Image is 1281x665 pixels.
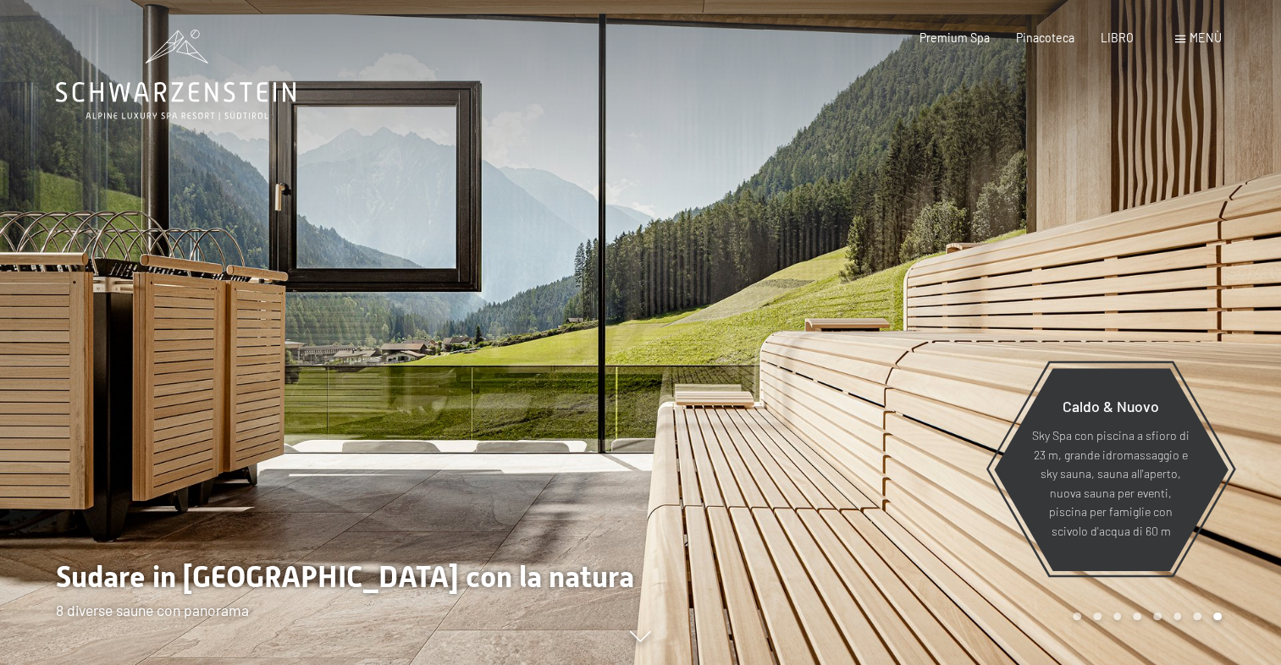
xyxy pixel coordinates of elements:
[1113,613,1122,621] div: Giostra Pagina 3
[1030,427,1191,541] p: Sky Spa con piscina a sfioro di 23 m, grande idromassaggio e sky sauna, sauna all'aperto, nuova s...
[1067,613,1221,621] div: Impaginazione a carosello
[1153,613,1162,621] div: Carosello Pagina 5
[1063,397,1159,415] span: Caldo & Nuovo
[1073,613,1081,621] div: Giostra Pagina 1
[992,367,1229,572] a: Caldo & Nuovo Sky Spa con piscina a sfioro di 23 m, grande idromassaggio e sky sauna, sauna all'a...
[1093,613,1102,621] div: Giostra Pagina 2
[1133,613,1141,621] div: Giostra Pagina 4
[919,30,990,45] a: Premium Spa
[1016,30,1074,45] a: Pinacoteca
[1190,30,1222,45] span: Menù
[1173,613,1182,621] div: Giostra Pagina 6
[1213,613,1222,621] div: Carosello Pagina 8 (Diapositiva corrente)
[1193,613,1201,621] div: Giostra Pagina 7
[1101,30,1134,45] a: LIBRO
